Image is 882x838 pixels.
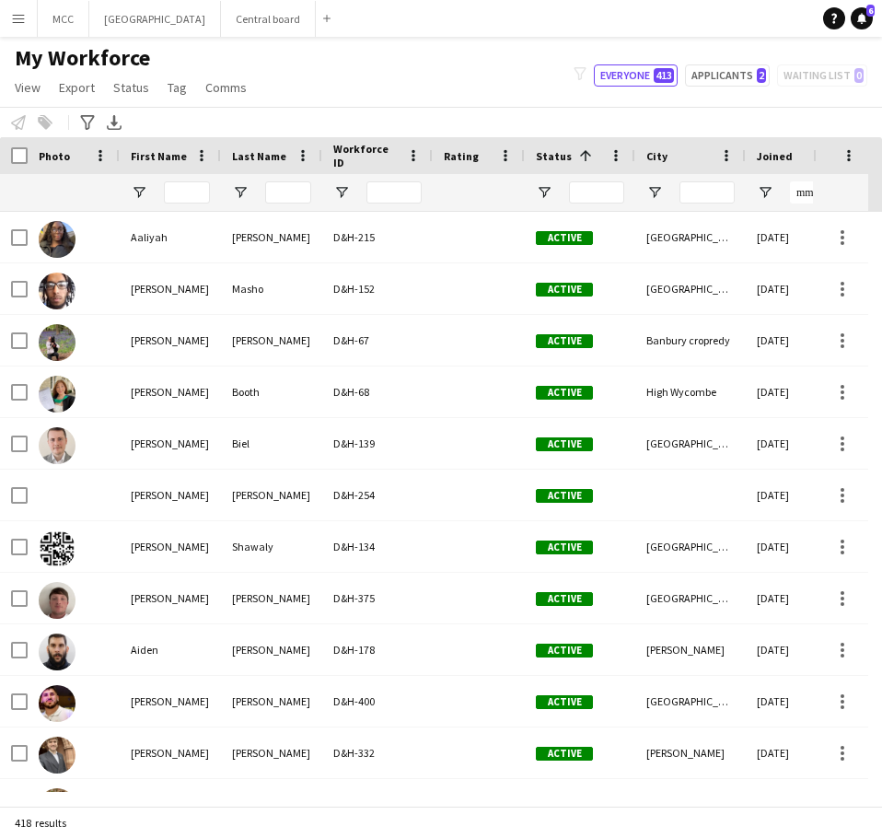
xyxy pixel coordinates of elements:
[746,367,856,417] div: [DATE]
[746,779,856,830] div: [DATE]
[198,76,254,99] a: Comms
[322,418,433,469] div: D&H-139
[646,184,663,201] button: Open Filter Menu
[746,315,856,366] div: [DATE]
[131,184,147,201] button: Open Filter Menu
[536,695,593,709] span: Active
[59,79,95,96] span: Export
[866,5,875,17] span: 6
[635,212,746,262] div: [GEOGRAPHIC_DATA]
[120,263,221,314] div: [PERSON_NAME]
[333,184,350,201] button: Open Filter Menu
[322,727,433,778] div: D&H-332
[221,367,322,417] div: Booth
[685,64,770,87] button: Applicants2
[120,727,221,778] div: [PERSON_NAME]
[120,470,221,520] div: [PERSON_NAME]
[746,470,856,520] div: [DATE]
[221,676,322,727] div: [PERSON_NAME]
[635,727,746,778] div: [PERSON_NAME]
[536,231,593,245] span: Active
[322,470,433,520] div: D&H-254
[679,181,735,204] input: City Filter Input
[790,181,845,204] input: Joined Filter Input
[221,521,322,572] div: Shawaly
[168,79,187,96] span: Tag
[39,582,75,619] img: Aidan Scarbrough
[205,79,247,96] span: Comms
[746,521,856,572] div: [DATE]
[221,212,322,262] div: [PERSON_NAME]
[322,367,433,417] div: D&H-68
[39,685,75,722] img: Alejandro Patino
[322,779,433,830] div: D&H-144
[635,779,746,830] div: [GEOGRAPHIC_DATA]
[221,418,322,469] div: Biel
[746,573,856,623] div: [DATE]
[120,521,221,572] div: [PERSON_NAME]
[265,181,311,204] input: Last Name Filter Input
[536,541,593,554] span: Active
[635,418,746,469] div: [GEOGRAPHIC_DATA]
[15,44,150,72] span: My Workforce
[322,263,433,314] div: D&H-152
[746,212,856,262] div: [DATE]
[221,470,322,520] div: [PERSON_NAME]
[536,386,593,400] span: Active
[536,489,593,503] span: Active
[757,68,766,83] span: 2
[120,779,221,830] div: [PERSON_NAME]
[39,530,75,567] img: Adam Shawaly
[106,76,157,99] a: Status
[635,315,746,366] div: Banbury cropredy
[39,221,75,258] img: Aaliyah Nwoke
[39,273,75,309] img: Abel Masho
[746,263,856,314] div: [DATE]
[39,324,75,361] img: Abigail Beck
[221,624,322,675] div: [PERSON_NAME]
[746,418,856,469] div: [DATE]
[160,76,194,99] a: Tag
[103,111,125,134] app-action-btn: Export XLSX
[221,779,322,830] div: [PERSON_NAME]
[221,263,322,314] div: Masho
[232,184,249,201] button: Open Filter Menu
[536,592,593,606] span: Active
[7,76,48,99] a: View
[757,149,793,163] span: Joined
[635,263,746,314] div: [GEOGRAPHIC_DATA]
[76,111,99,134] app-action-btn: Advanced filters
[120,212,221,262] div: Aaliyah
[322,573,433,623] div: D&H-375
[232,149,286,163] span: Last Name
[646,149,667,163] span: City
[113,79,149,96] span: Status
[322,676,433,727] div: D&H-400
[635,624,746,675] div: [PERSON_NAME]
[322,315,433,366] div: D&H-67
[39,737,75,774] img: Alex De Vries
[120,676,221,727] div: [PERSON_NAME]
[635,367,746,417] div: High Wycombe
[322,624,433,675] div: D&H-178
[536,437,593,451] span: Active
[120,367,221,417] div: [PERSON_NAME]
[120,315,221,366] div: [PERSON_NAME]
[746,727,856,778] div: [DATE]
[39,149,70,163] span: Photo
[746,624,856,675] div: [DATE]
[536,644,593,658] span: Active
[536,747,593,761] span: Active
[322,212,433,262] div: D&H-215
[221,727,322,778] div: [PERSON_NAME]
[746,676,856,727] div: [DATE]
[38,1,89,37] button: MCC
[536,283,593,297] span: Active
[120,573,221,623] div: [PERSON_NAME]
[536,334,593,348] span: Active
[15,79,41,96] span: View
[635,676,746,727] div: [GEOGRAPHIC_DATA]
[333,142,400,169] span: Workforce ID
[221,573,322,623] div: [PERSON_NAME]
[39,634,75,670] img: Aiden Lewis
